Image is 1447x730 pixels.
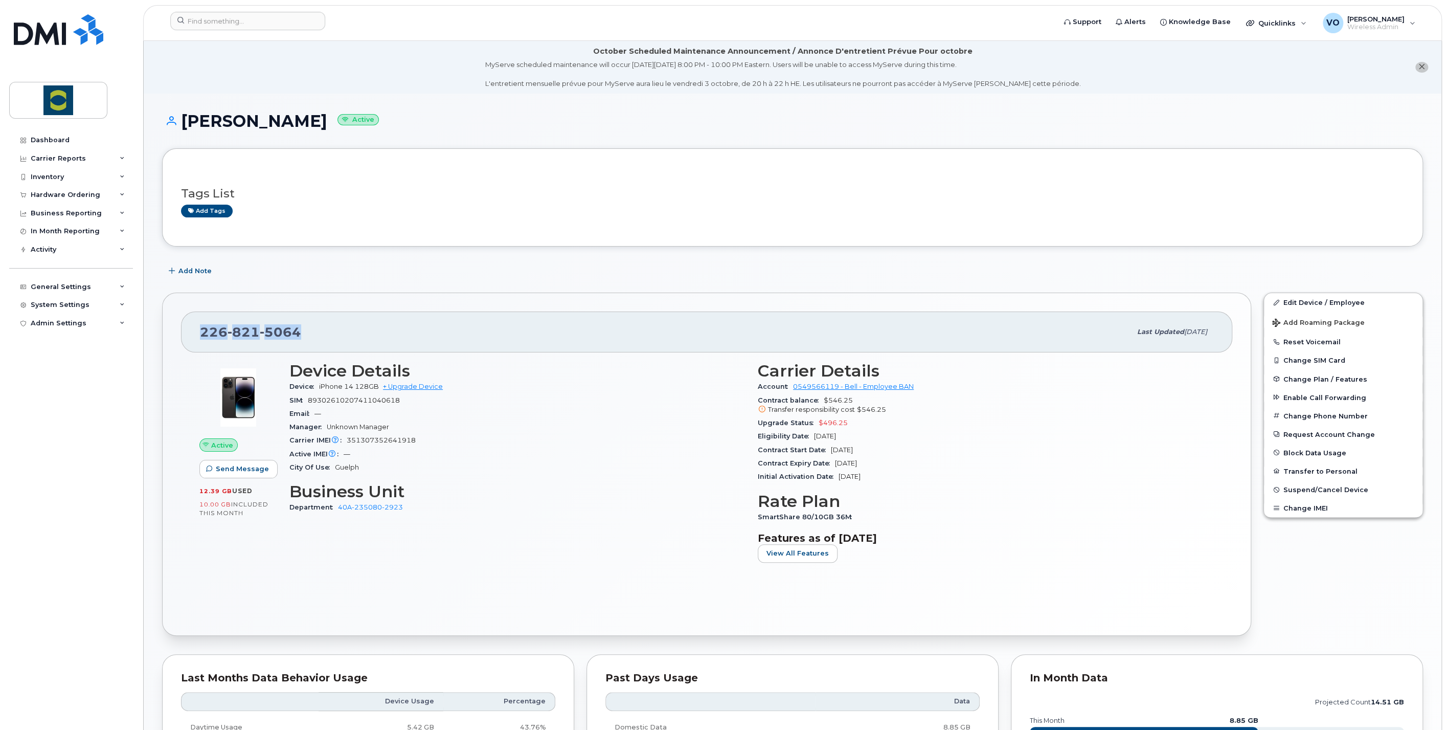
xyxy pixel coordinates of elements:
small: Active [337,114,379,126]
span: Active [211,440,233,450]
text: projected count [1315,698,1404,706]
button: Reset Voicemail [1264,333,1422,351]
span: Device [289,383,319,390]
span: Upgrade Status [758,419,819,427]
span: 226 [200,324,301,340]
h3: Features as of [DATE] [758,532,1214,544]
button: Change Plan / Features [1264,370,1422,388]
h3: Device Details [289,362,745,380]
span: 89302610207411040618 [308,396,400,404]
span: Add Note [178,266,212,276]
span: Account [758,383,793,390]
button: Send Message [199,460,278,478]
span: 10.00 GB [199,501,231,508]
button: Suspend/Cancel Device [1264,480,1422,499]
span: SmartShare 80/10GB 36M [758,513,857,521]
span: 821 [228,324,260,340]
button: close notification [1415,62,1428,73]
text: this month [1029,717,1065,724]
span: 5064 [260,324,301,340]
span: [DATE] [839,473,861,480]
button: Transfer to Personal [1264,462,1422,480]
div: October Scheduled Maintenance Announcement / Annonce D'entretient Prévue Pour octobre [593,46,973,57]
button: Request Account Change [1264,425,1422,444]
span: Active IMEI [289,450,344,458]
span: iPhone 14 128GB [319,383,379,390]
span: — [314,410,321,417]
span: 351307352641918 [347,436,416,444]
span: Send Message [216,464,269,474]
h3: Tags List [181,187,1404,200]
span: [DATE] [831,446,853,454]
span: $496.25 [819,419,848,427]
span: Suspend/Cancel Device [1283,486,1368,494]
span: included this month [199,500,268,517]
span: used [232,487,253,495]
button: Enable Call Forwarding [1264,388,1422,407]
span: [DATE] [814,432,836,440]
span: [DATE] [1184,328,1207,336]
tspan: 14.51 GB [1371,698,1404,706]
span: Add Roaming Package [1272,319,1365,328]
span: SIM [289,396,308,404]
button: Change Phone Number [1264,407,1422,425]
button: Block Data Usage [1264,444,1422,462]
img: image20231002-3703462-njx0qo.jpeg [208,367,269,428]
span: Transfer responsibility cost [768,406,855,413]
h3: Business Unit [289,482,745,501]
a: Add tags [181,205,233,217]
span: Unknown Manager [327,423,389,431]
span: Manager [289,423,327,431]
button: View All Features [758,544,838,563]
span: Last updated [1137,328,1184,336]
span: View All Features [766,548,829,558]
h3: Carrier Details [758,362,1214,380]
span: — [344,450,350,458]
a: 0549566119 - Bell - Employee BAN [793,383,914,390]
span: Eligibility Date [758,432,814,440]
th: Device Usage [319,692,443,711]
button: Change IMEI [1264,499,1422,517]
span: $546.25 [857,406,886,413]
span: Email [289,410,314,417]
text: 8.85 GB [1230,717,1258,724]
th: Data [816,692,980,711]
span: 12.39 GB [199,488,232,495]
h1: [PERSON_NAME] [162,112,1423,130]
span: Guelph [335,463,359,471]
h3: Rate Plan [758,492,1214,511]
span: Department [289,503,338,511]
span: Carrier IMEI [289,436,347,444]
div: In Month Data [1030,673,1404,683]
div: MyServe scheduled maintenance will occur [DATE][DATE] 8:00 PM - 10:00 PM Eastern. Users will be u... [485,60,1081,89]
th: Percentage [443,692,555,711]
div: Last Months Data Behavior Usage [181,673,555,683]
span: Enable Call Forwarding [1283,393,1366,401]
a: Edit Device / Employee [1264,293,1422,312]
span: Contract Expiry Date [758,459,835,467]
span: $546.25 [758,396,1214,415]
button: Change SIM Card [1264,351,1422,369]
button: Add Note [162,262,220,280]
span: Initial Activation Date [758,473,839,480]
span: Change Plan / Features [1283,375,1367,383]
span: Contract balance [758,396,824,404]
span: City Of Use [289,463,335,471]
button: Add Roaming Package [1264,312,1422,333]
span: Contract Start Date [758,446,831,454]
a: 40A-235080-2923 [338,503,403,511]
span: [DATE] [835,459,857,467]
a: + Upgrade Device [383,383,443,390]
div: Past Days Usage [605,673,980,683]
